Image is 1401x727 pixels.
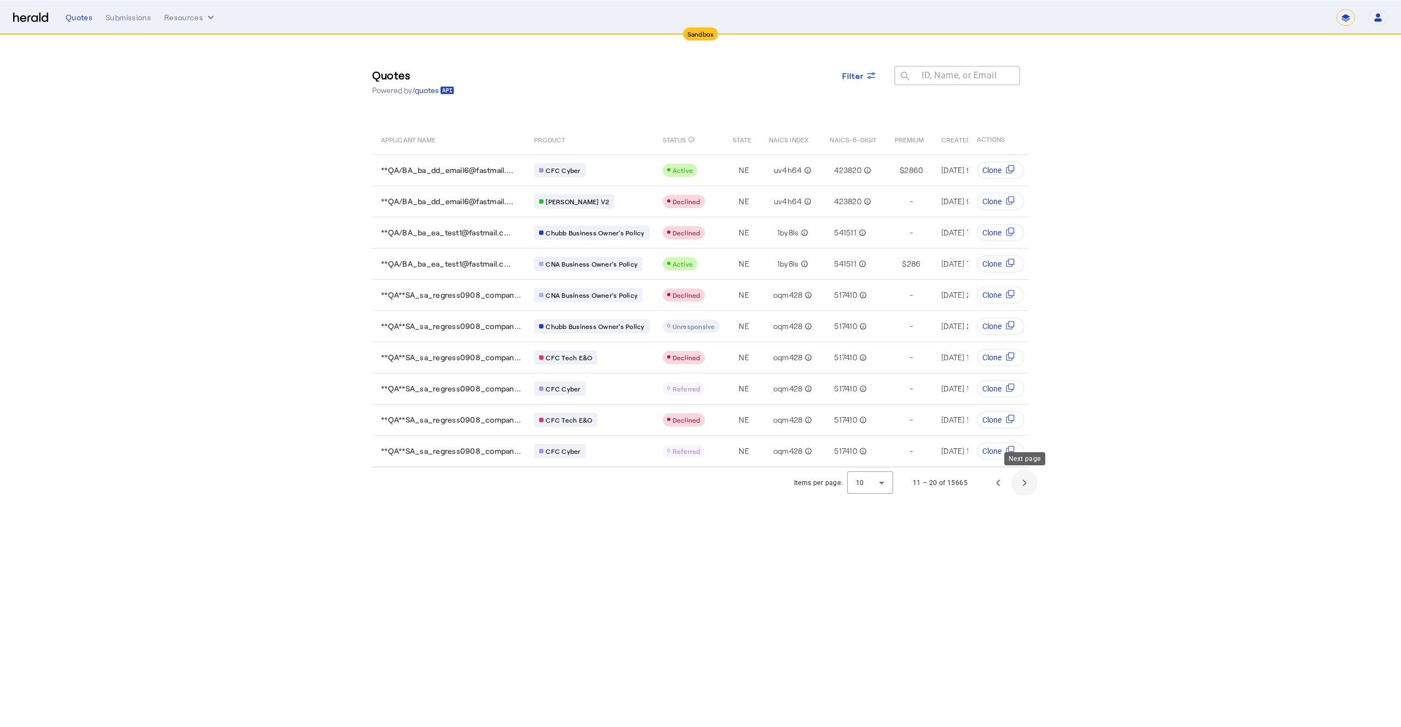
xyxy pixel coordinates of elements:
span: Active [673,260,693,268]
span: [DATE] 9:58 AM [941,165,995,175]
span: oqm428 [773,352,803,363]
span: Clone [982,258,1001,269]
mat-icon: info_outline [798,227,808,238]
span: PREMIUM [895,134,924,145]
mat-icon: info_outline [857,414,867,425]
span: **QA/BA_ba_dd_email6@fastmail.... [381,165,513,176]
span: PRODUCT [534,134,565,145]
span: **QA**SA_sa_regress0908_compan... [381,414,521,425]
button: Clone [977,349,1024,366]
mat-icon: info_outline [688,134,694,146]
span: 423820 [834,165,861,176]
button: Clone [977,318,1024,335]
mat-icon: info_outline [857,383,867,394]
mat-icon: info_outline [802,165,812,176]
span: NE [739,290,749,301]
span: 517410 [834,352,857,363]
span: [DATE] 1:23 AM [941,446,993,455]
span: 541511 [834,227,856,238]
span: 1by8ls [777,258,799,269]
span: **QA/BA_ba_dd_email6@fastmail.... [381,196,513,207]
span: $ [902,258,906,269]
table: Table view of all quotes submitted by your platform [372,124,1214,468]
span: Clone [982,414,1001,425]
span: **QA**SA_sa_regress0908_compan... [381,446,521,457]
div: Submissions [106,12,151,23]
span: Clone [982,165,1001,176]
span: 517410 [834,321,857,332]
span: **QA/BA_ba_ea_test1@fastmail.c... [381,258,511,269]
span: Clone [982,290,1001,301]
mat-icon: info_outline [802,196,812,207]
span: [DATE] 9:58 AM [941,197,995,206]
button: Filter [833,66,886,85]
span: **QA**SA_sa_regress0908_compan... [381,352,521,363]
span: - [910,352,913,363]
span: NE [739,165,749,176]
button: Clone [977,380,1024,397]
span: NE [739,258,749,269]
span: NE [739,383,749,394]
mat-icon: info_outline [802,414,812,425]
th: ACTIONS [968,124,1029,154]
span: Clone [982,383,1001,394]
mat-icon: info_outline [857,446,867,457]
span: CREATED [941,134,971,145]
div: Sandbox [683,27,719,41]
span: [DATE] 1:23 AM [941,415,993,424]
span: Clone [982,352,1001,363]
p: Powered by [372,85,454,96]
span: oqm428 [773,383,803,394]
span: - [910,290,913,301]
span: [DATE] 7:18 AM [941,259,993,268]
span: [DATE] 1:23 AM [941,384,993,393]
span: [DATE] 2:43 AM [941,321,995,331]
span: NAICS-6-DIGIT [830,134,877,145]
span: NE [739,446,749,457]
span: **QA**SA_sa_regress0908_compan... [381,290,521,301]
span: Filter [842,70,864,82]
mat-icon: info_outline [861,165,871,176]
div: Quotes [66,12,92,23]
span: oqm428 [773,321,803,332]
span: APPLICANT NAME [381,134,436,145]
span: Declined [673,229,700,236]
span: CNA Business Owner's Policy [546,291,638,299]
span: CFC Cyber [546,166,580,175]
mat-icon: info_outline [856,227,866,238]
span: Chubb Business Owner's Policy [546,322,644,331]
div: Next page [1004,452,1045,465]
span: - [910,227,913,238]
span: Referred [673,447,700,455]
mat-icon: info_outline [802,352,812,363]
span: STATUS [663,134,686,145]
span: uv4h64 [774,196,802,207]
mat-icon: info_outline [802,321,812,332]
span: NE [739,196,749,207]
mat-icon: info_outline [802,446,812,457]
span: **QA/BA_ba_ea_test1@fastmail.c... [381,227,511,238]
span: [DATE] 1:23 AM [941,353,993,362]
button: Clone [977,224,1024,241]
span: Declined [673,198,700,205]
span: Referred [673,385,700,393]
span: NE [739,227,749,238]
span: Active [673,166,693,174]
mat-icon: info_outline [857,290,867,301]
span: 286 [907,258,921,269]
span: 541511 [834,258,856,269]
mat-icon: info_outline [802,383,812,394]
button: Clone [977,286,1024,304]
span: Unresponsive [673,322,715,330]
span: Declined [673,291,700,299]
span: Chubb Business Owner's Policy [546,228,644,237]
a: /quotes [412,85,454,96]
span: CFC Tech E&O [546,353,592,362]
span: - [910,383,913,394]
mat-icon: info_outline [856,258,866,269]
span: 1by8ls [777,227,799,238]
button: Next page [1011,470,1038,496]
span: NAICS INDEX [769,134,808,145]
span: 517410 [834,383,857,394]
span: CFC Cyber [546,384,580,393]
